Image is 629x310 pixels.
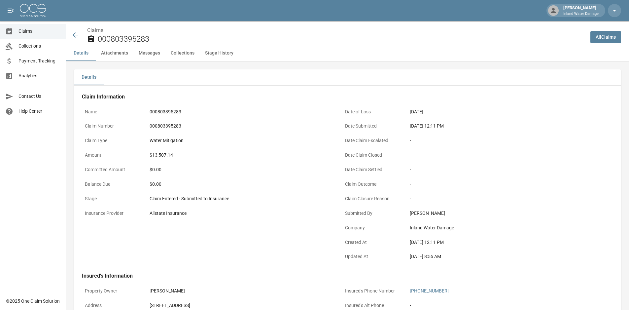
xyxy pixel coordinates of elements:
[150,302,331,309] div: [STREET_ADDRESS]
[18,43,60,50] span: Collections
[82,273,594,279] h4: Insured's Information
[82,149,141,162] p: Amount
[342,285,402,297] p: Insured's Phone Number
[410,166,591,173] div: -
[82,207,141,220] p: Insurance Provider
[150,152,331,159] div: $13,507.14
[98,34,585,44] h2: 000803395283
[410,181,591,188] div: -
[410,239,591,246] div: [DATE] 12:11 PM
[342,163,402,176] p: Date Claim Settled
[82,163,141,176] p: Committed Amount
[342,149,402,162] p: Date Claim Closed
[20,4,46,17] img: ocs-logo-white-transparent.png
[342,120,402,133] p: Date Submitted
[82,105,141,118] p: Name
[150,210,331,217] div: Allstate Insurance
[342,192,402,205] p: Claim Closure Reason
[150,137,331,144] div: Water Mitigation
[82,192,141,205] p: Stage
[410,137,591,144] div: -
[563,11,599,17] p: Inland Water Damage
[410,108,591,115] div: [DATE]
[82,120,141,133] p: Claim Number
[150,166,331,173] div: $0.00
[133,45,165,61] button: Messages
[18,108,60,115] span: Help Center
[200,45,239,61] button: Stage History
[87,27,103,33] a: Claims
[82,94,594,100] h4: Claim Information
[150,123,331,130] div: 000803395283
[6,298,60,304] div: © 2025 One Claim Solution
[74,69,104,85] button: Details
[66,45,96,61] button: Details
[342,221,402,234] p: Company
[18,28,60,35] span: Claims
[87,26,585,34] nav: breadcrumb
[82,134,141,147] p: Claim Type
[342,134,402,147] p: Date Claim Escalated
[66,45,629,61] div: anchor tabs
[18,58,60,64] span: Payment Tracking
[150,195,331,202] div: Claim Entered - Submitted to Insurance
[4,4,17,17] button: open drawer
[96,45,133,61] button: Attachments
[18,93,60,100] span: Contact Us
[74,69,621,85] div: details tabs
[410,288,449,293] a: [PHONE_NUMBER]
[18,72,60,79] span: Analytics
[410,302,591,309] div: -
[150,288,331,294] div: [PERSON_NAME]
[342,236,402,249] p: Created At
[410,195,591,202] div: -
[82,285,141,297] p: Property Owner
[561,5,601,17] div: [PERSON_NAME]
[410,224,591,231] div: Inland Water Damage
[342,207,402,220] p: Submitted By
[410,152,591,159] div: -
[150,181,331,188] div: $0.00
[165,45,200,61] button: Collections
[590,31,621,43] a: AllClaims
[410,123,591,130] div: [DATE] 12:11 PM
[342,178,402,191] p: Claim Outcome
[342,250,402,263] p: Updated At
[150,108,331,115] div: 000803395283
[410,253,591,260] div: [DATE] 8:55 AM
[342,105,402,118] p: Date of Loss
[410,210,591,217] div: [PERSON_NAME]
[82,178,141,191] p: Balance Due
